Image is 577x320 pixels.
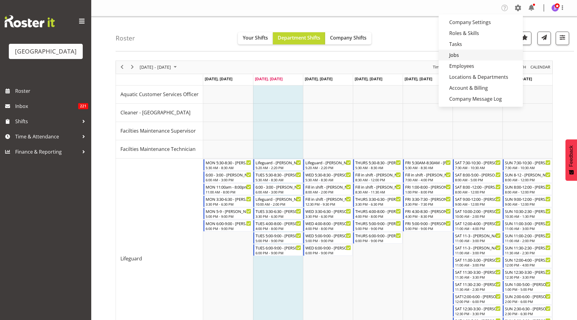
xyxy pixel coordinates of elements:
[505,257,551,263] div: SUN 12:00-4:00 - [PERSON_NAME]
[453,293,502,304] div: Lifeguard"s event - SAT12:00-6:00 - Lilah Jack Begin From Saturday, August 23, 2025 at 12:00:00 P...
[455,287,501,292] div: 11:30 AM - 2:30 PM
[78,103,88,109] span: 221
[139,63,179,71] button: August 2025
[255,190,301,194] div: 6:00 AM - 3:00 PM
[206,196,251,202] div: MON 3:30-6:30 - [PERSON_NAME]
[505,305,551,311] div: SUN 2:30-6:30 - [PERSON_NAME]
[203,183,253,195] div: Lifeguard"s event - MON 11:00am - 8:00pm - Alex Sansom Begin From Monday, August 18, 2025 at 11:0...
[503,159,552,171] div: Lifeguard"s event - SUN 7:30-10:30 - Tyla Robinson Begin From Sunday, August 24, 2025 at 7:30:00 ...
[355,238,401,243] div: 6:00 PM - 9:00 PM
[455,293,501,299] div: SAT12:00-6:00 - [PERSON_NAME]
[255,220,301,226] div: TUES 4:00-8:00 - [PERSON_NAME]
[355,165,401,170] div: 5:30 AM - 8:30 AM
[255,250,301,255] div: 6:00 PM - 9:00 PM
[455,238,501,243] div: 11:00 AM - 3:00 PM
[127,61,137,74] div: next period
[353,208,402,219] div: Lifeguard"s event - THURS 4:00-8:00 - Madison Brown Begin From Thursday, August 21, 2025 at 4:00:...
[355,190,401,194] div: 8:30 AM - 11:30 AM
[206,159,251,165] div: MON 5:30-8:30 - [PERSON_NAME]
[455,165,501,170] div: 7:30 AM - 10:30 AM
[255,159,301,165] div: Lifeguard - [PERSON_NAME]
[505,238,551,243] div: 11:00 AM - 2:00 PM
[206,202,251,207] div: 3:30 PM - 6:30 PM
[255,177,301,182] div: 5:30 AM - 8:30 AM
[303,159,353,171] div: Lifeguard"s event - Lifeguard - Braedyn Dykes Begin From Wednesday, August 20, 2025 at 5:20:00 AM...
[505,226,551,231] div: 11:00 AM - 3:00 PM
[455,214,501,219] div: 10:00 AM - 2:00 PM
[355,196,401,202] div: THURS 3:30-6:30 - [PERSON_NAME]
[353,196,402,207] div: Lifeguard"s event - THURS 3:30-6:30 - Tyla Robinson Begin From Thursday, August 21, 2025 at 3:30:...
[15,117,79,126] span: Shifts
[305,238,351,243] div: 5:00 PM - 9:00 PM
[116,104,203,122] td: Cleaner - Splash Palace resource
[503,208,552,219] div: Lifeguard"s event - SUN 10:30-2:30 - Madison Brown Begin From Sunday, August 24, 2025 at 10:30:00...
[518,32,531,45] button: Highlight an important date within the roster.
[355,232,401,238] div: THURS 6:00-9:00 - [PERSON_NAME]
[120,91,199,98] span: Aquatic Customer Services Officer
[203,171,253,183] div: Lifeguard"s event - 6:00 - 3:00 - Finn Edwards Begin From Monday, August 18, 2025 at 6:00:00 AM G...
[455,184,501,190] div: SAT 8:00 -12:00 - [PERSON_NAME]
[405,214,451,219] div: 4:30 PM - 8:30 PM
[353,159,402,171] div: Lifeguard"s event - THURS 5:30-8:30 - Alex Laverty Begin From Thursday, August 21, 2025 at 5:30:0...
[405,226,451,231] div: 5:00 PM - 9:00 PM
[255,245,301,251] div: TUES 6:00-9:00 - [PERSON_NAME]
[455,269,501,275] div: SAT 11:30-3:30 - [PERSON_NAME]
[255,238,301,243] div: 5:00 PM - 9:00 PM
[255,165,301,170] div: 5:20 AM - 2:20 PM
[455,190,501,194] div: 8:00 AM - 12:00 PM
[453,159,502,171] div: Lifeguard"s event - SAT 7:30-10:30 - Hamish McKenzie Begin From Saturday, August 23, 2025 at 7:30...
[453,269,502,280] div: Lifeguard"s event - SAT 11:30-3:30 - Finn Edwards Begin From Saturday, August 23, 2025 at 11:30:0...
[5,15,55,27] img: Rosterit website logo
[305,159,351,165] div: Lifeguard - [PERSON_NAME]
[432,63,453,71] button: Time Scale
[455,172,501,178] div: SAT 8:00-5:00 - [PERSON_NAME]
[455,159,501,165] div: SAT 7:30-10:30 - [PERSON_NAME]
[403,171,452,183] div: Lifeguard"s event - Fill in shift - Alex Sansom Begin From Friday, August 22, 2025 at 7:00:00 AM ...
[305,232,351,238] div: WED 5:00-9:00 - [PERSON_NAME]
[206,165,251,170] div: 5:30 AM - 8:30 AM
[303,196,353,207] div: Lifeguard"s event - Fill in shift - Alex Sansom Begin From Wednesday, August 20, 2025 at 12:30:00...
[15,132,79,141] span: Time & Attendance
[305,226,351,231] div: 4:00 PM - 8:00 PM
[330,34,367,41] span: Company Shifts
[503,281,552,292] div: Lifeguard"s event - SUN 1:00-5:00 - Joshua Keen Begin From Sunday, August 24, 2025 at 1:00:00 PM ...
[303,220,353,231] div: Lifeguard"s event - WED 4:00-8:00 - Pyper Smith Begin From Wednesday, August 20, 2025 at 4:00:00 ...
[505,165,551,170] div: 7:30 AM - 10:30 AM
[453,232,502,244] div: Lifeguard"s event - SAT 11-3 - Alex Laverty Begin From Saturday, August 23, 2025 at 11:00:00 AM G...
[405,202,451,207] div: 3:30 PM - 7:30 PM
[403,183,452,195] div: Lifeguard"s event - FRI 1:00-8:00 - Finn Edwards Begin From Friday, August 22, 2025 at 1:00:00 PM...
[455,263,501,267] div: 11:00 AM - 3:00 PM
[137,61,180,74] div: August 18 - 24, 2025
[503,244,552,256] div: Lifeguard"s event - SUN 11:30-2:30 - Drew Nielsen Begin From Sunday, August 24, 2025 at 11:30:00 ...
[403,159,452,171] div: Lifeguard"s event - FRI 5:30AM-8:30AM - Oliver O'Byrne Begin From Friday, August 22, 2025 at 5:30...
[253,159,303,171] div: Lifeguard"s event - Lifeguard - Alex Sansom Begin From Tuesday, August 19, 2025 at 5:20:00 AM GMT...
[453,183,502,195] div: Lifeguard"s event - SAT 8:00 -12:00 - Riley Crosbie Begin From Saturday, August 23, 2025 at 8:00:...
[439,50,523,61] a: Jobs
[15,47,77,56] div: [GEOGRAPHIC_DATA]
[303,208,353,219] div: Lifeguard"s event - WED 3:30-6:30 - Joshua Keen Begin From Wednesday, August 20, 2025 at 3:30:00 ...
[206,214,251,219] div: 5:00 PM - 9:00 PM
[117,61,127,74] div: previous period
[505,281,551,287] div: SUN 1:00-5:00 - [PERSON_NAME]
[305,177,351,182] div: 5:30 AM - 8:30 AM
[355,214,401,219] div: 4:00 PM - 8:00 PM
[439,93,523,104] a: Company Message Log
[405,190,451,194] div: 1:00 PM - 8:00 PM
[505,214,551,219] div: 10:30 AM - 1:30 PM
[405,165,451,170] div: 5:30 AM - 8:30 AM
[565,139,577,181] button: Feedback - Show survey
[120,127,196,134] span: Facilties Maintenance Supervisor
[203,220,253,231] div: Lifeguard"s event - MON 6:00-9:00 - Thomas Butson Begin From Monday, August 18, 2025 at 6:00:00 P...
[355,177,401,182] div: 8:30 AM - 12:00 PM
[116,140,203,158] td: Facilties Maintenance Technician resource
[453,220,502,231] div: Lifeguard"s event - SAT 12:00-4:00 - Noah Lucy Begin From Saturday, August 23, 2025 at 11:00:00 A...
[505,196,551,202] div: SUN 9:00-12:00 - [PERSON_NAME]
[455,281,501,287] div: SAT 11:30-2:30 - [PERSON_NAME]
[405,177,451,182] div: 7:00 AM - 4:00 PM
[253,183,303,195] div: Lifeguard"s event - 6:00 - 3:00 - Finn Edwards Begin From Tuesday, August 19, 2025 at 6:00:00 AM ...
[303,244,353,256] div: Lifeguard"s event - WED 6:00-9:00 - Jayden Horsley Begin From Wednesday, August 20, 2025 at 6:00:...
[505,184,551,190] div: SUN 8:00-12:00 - [PERSON_NAME]
[439,82,523,93] a: Account & Billing
[303,183,353,195] div: Lifeguard"s event - Fill in shift - Lilah Jack Begin From Wednesday, August 20, 2025 at 8:00:00 A...
[305,76,332,82] span: [DATE], [DATE]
